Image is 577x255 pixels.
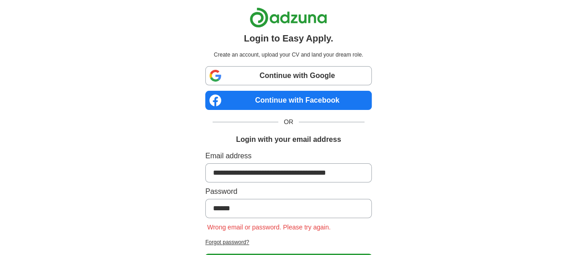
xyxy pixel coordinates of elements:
a: Continue with Google [205,66,372,85]
img: Adzuna logo [250,7,327,28]
a: Continue with Facebook [205,91,372,110]
h1: Login to Easy Apply. [244,31,333,45]
p: Create an account, upload your CV and land your dream role. [207,51,370,59]
span: OR [278,117,299,127]
label: Password [205,186,372,197]
h1: Login with your email address [236,134,341,145]
a: Forgot password? [205,238,372,246]
span: Wrong email or password. Please try again. [205,224,333,231]
label: Email address [205,151,372,161]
